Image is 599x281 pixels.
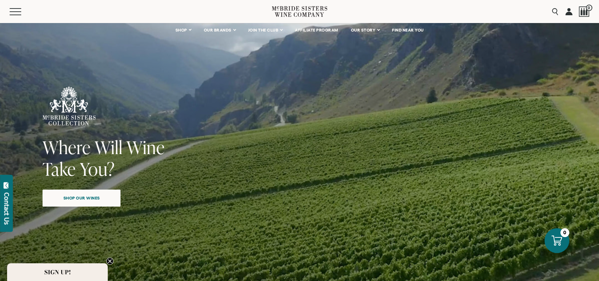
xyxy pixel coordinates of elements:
[171,23,196,37] a: SHOP
[127,135,165,159] span: Wine
[586,5,592,11] span: 0
[204,28,231,33] span: OUR BRANDS
[243,23,287,37] a: JOIN THE CLUB
[346,23,384,37] a: OUR STORY
[51,191,112,205] span: Shop our wines
[106,258,113,265] button: Close teaser
[7,263,108,281] div: SIGN UP!Close teaser
[44,268,71,276] span: SIGN UP!
[10,8,35,15] button: Mobile Menu Trigger
[295,28,338,33] span: AFFILIATE PROGRAM
[80,157,115,181] span: You?
[290,23,343,37] a: AFFILIATE PROGRAM
[43,135,91,159] span: Where
[3,192,10,225] div: Contact Us
[248,28,279,33] span: JOIN THE CLUB
[392,28,424,33] span: FIND NEAR YOU
[351,28,376,33] span: OUR STORY
[43,190,121,207] a: Shop our wines
[43,157,76,181] span: Take
[387,23,429,37] a: FIND NEAR YOU
[175,28,187,33] span: SHOP
[560,228,569,237] div: 0
[95,135,123,159] span: Will
[199,23,240,37] a: OUR BRANDS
